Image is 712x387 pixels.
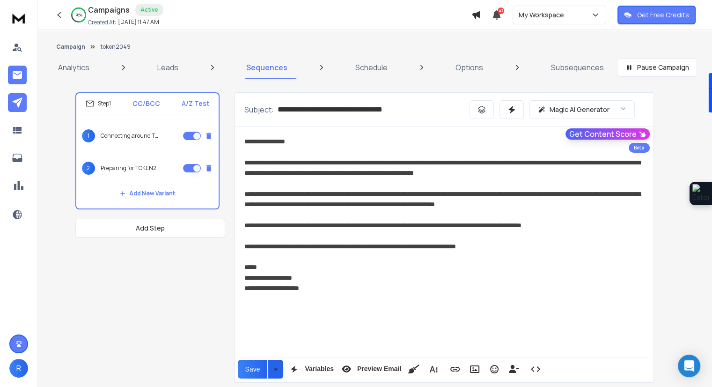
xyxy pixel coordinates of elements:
[246,62,287,73] p: Sequences
[425,360,442,379] button: More Text
[338,360,403,379] button: Preview Email
[9,359,28,378] button: R
[75,12,82,18] p: 76 %
[637,10,689,20] p: Get Free Credits
[629,143,650,153] div: Beta
[82,129,95,142] span: 1
[56,43,85,51] button: Campaign
[58,62,89,73] p: Analytics
[529,100,635,119] button: Magic AI Generator
[350,56,393,79] a: Schedule
[617,6,696,24] button: Get Free Credits
[505,360,523,379] button: Insert Unsubscribe Link
[182,99,209,108] p: A/Z Test
[86,99,111,108] div: Step 1
[550,105,609,114] p: Magic AI Generator
[303,365,336,373] span: Variables
[355,365,403,373] span: Preview Email
[101,164,161,172] p: Preparing for TOKEN2049 [GEOGRAPHIC_DATA]
[152,56,184,79] a: Leads
[678,355,700,377] div: Open Intercom Messenger
[498,7,504,14] span: 47
[450,56,489,79] a: Options
[82,162,95,175] span: 2
[52,56,95,79] a: Analytics
[285,360,336,379] button: Variables
[88,4,130,15] h1: Campaigns
[466,360,484,379] button: Insert Image (Ctrl+P)
[617,58,697,77] button: Pause Campaign
[446,360,464,379] button: Insert Link (Ctrl+K)
[88,19,116,26] p: Created At:
[355,62,388,73] p: Schedule
[545,56,609,79] a: Subsequences
[75,92,220,209] li: Step1CC/BCCA/Z Test1Connecting around TOKEN2049 [GEOGRAPHIC_DATA]2Preparing for TOKEN2049 [GEOGRA...
[692,184,709,203] img: Extension Icon
[455,62,483,73] p: Options
[75,219,225,238] button: Add Step
[132,99,160,108] p: CC/BCC
[485,360,503,379] button: Emoticons
[100,43,131,51] p: token2049
[135,4,163,16] div: Active
[101,132,161,140] p: Connecting around TOKEN2049 [GEOGRAPHIC_DATA]
[551,62,604,73] p: Subsequences
[157,62,178,73] p: Leads
[405,360,423,379] button: Clean HTML
[118,18,159,26] p: [DATE] 11:47 AM
[112,184,183,203] button: Add New Variant
[527,360,544,379] button: Code View
[241,56,293,79] a: Sequences
[565,128,650,140] button: Get Content Score
[519,10,568,20] p: My Workspace
[244,104,274,115] p: Subject:
[9,9,28,27] img: logo
[238,360,268,379] button: Save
